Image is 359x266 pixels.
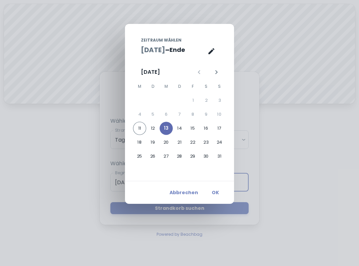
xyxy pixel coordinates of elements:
button: Nächster Monat [211,66,222,78]
button: Abbrechen [167,187,201,199]
button: 24 [213,136,226,149]
button: 31 [213,150,226,163]
button: 18 [133,136,146,149]
button: 25 [133,150,146,163]
button: 12 [146,122,160,135]
div: [DATE] [141,68,160,76]
span: Dienstag [147,80,159,93]
button: Kalenderansicht ist geöffnet, zur Texteingabeansicht wechseln [205,45,218,58]
span: Samstag [200,80,212,93]
button: 21 [173,136,186,149]
span: Zeitraum wählen [141,37,181,43]
span: Sonntag [213,80,225,93]
button: 26 [146,150,160,163]
button: 13 [160,122,173,135]
button: 30 [199,150,213,163]
h5: – [165,45,170,55]
button: 17 [213,122,226,135]
button: 15 [186,122,199,135]
button: 11 [133,122,146,135]
button: [DATE] [141,45,165,55]
button: 22 [186,136,199,149]
button: 19 [146,136,160,149]
button: OK [205,187,226,199]
button: 27 [160,150,173,163]
button: 28 [173,150,186,163]
button: 20 [160,136,173,149]
span: Montag [134,80,146,93]
button: 29 [186,150,199,163]
button: 14 [173,122,186,135]
button: 23 [199,136,213,149]
span: Freitag [187,80,199,93]
span: Mittwoch [160,80,172,93]
button: 16 [199,122,213,135]
button: Ende [170,45,185,55]
span: Donnerstag [174,80,185,93]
